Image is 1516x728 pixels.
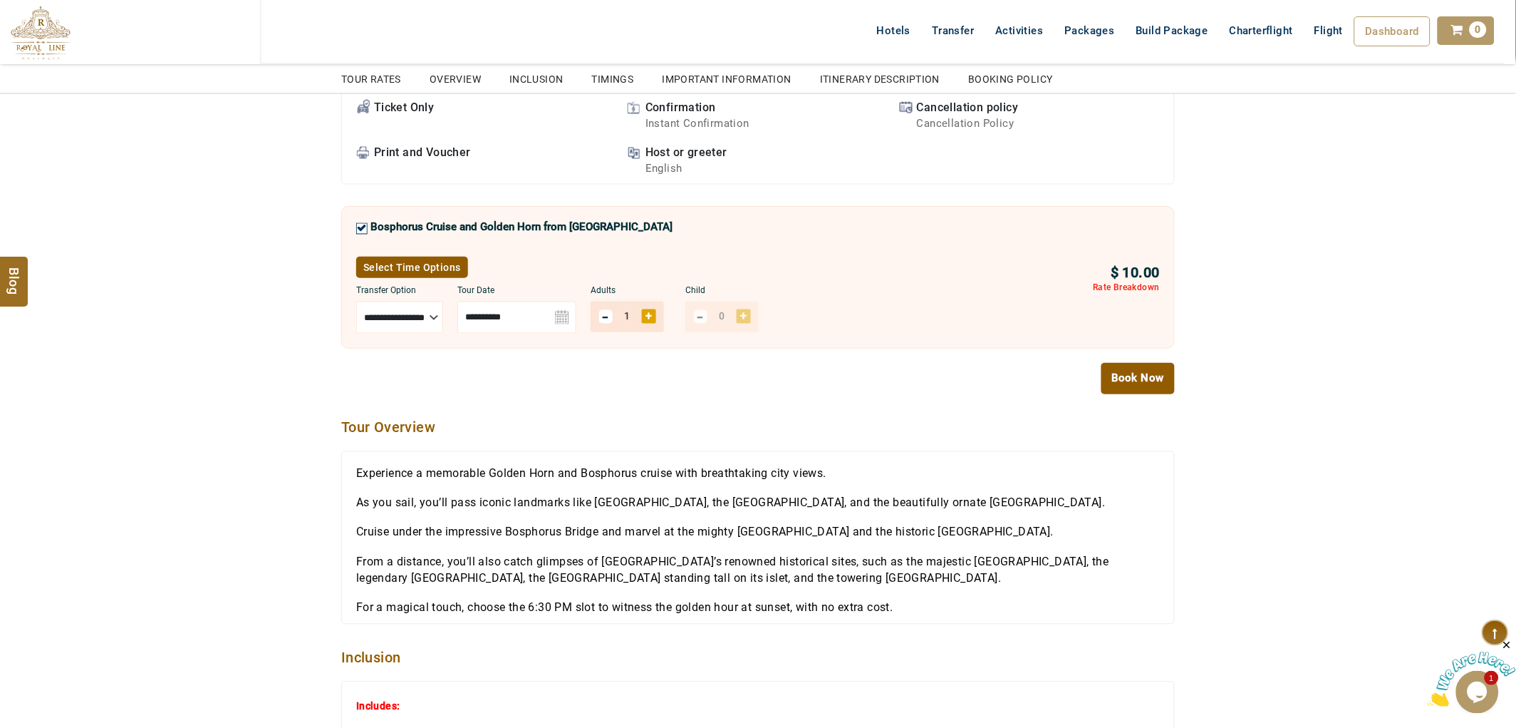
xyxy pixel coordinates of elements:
span: Blog [5,268,24,280]
label: Adults [591,285,664,297]
span: 10.00 [1123,264,1160,281]
span: Charterflight [1230,24,1293,37]
b: English [645,162,727,177]
h2: Tour Overview [341,419,1175,437]
label: Bosphorus Cruise and Golden Horn from [GEOGRAPHIC_DATA] [370,221,673,242]
span: Confirmation [645,100,749,131]
span: 0 [1470,21,1487,38]
a: Hotels [866,16,921,45]
span: As you sail, you’ll pass iconic landmarks like [GEOGRAPHIC_DATA], the [GEOGRAPHIC_DATA], and the ... [356,496,1106,510]
span: Dashboard [1366,25,1420,38]
span: For a magical touch, choose the 6:30 PM slot to witness the golden hour at sunset, with no extra ... [356,601,893,615]
label: Child [685,285,759,297]
div: + [642,309,656,324]
b: Instant Confirmation [645,116,749,131]
a: Packages [1054,16,1126,45]
label: Transfer Option [356,285,443,297]
a: Build Package [1126,16,1219,45]
a: Flight [1304,16,1354,45]
label: Tour Date [457,285,576,297]
a: Transfer [921,16,985,45]
span: From a distance, you’ll also catch glimpses of [GEOGRAPHIC_DATA]’s renowned historical sites, suc... [356,555,1109,585]
h2: Inclusion [341,650,1175,667]
iframe: chat widget [1428,639,1516,707]
span: Includes: [356,701,400,712]
span: $ [1111,264,1118,281]
span: Flight [1314,24,1343,37]
span: Ticket Only [374,100,434,116]
a: Select Time Options [356,257,468,278]
span: Print and Voucher [374,145,471,162]
img: The Royal Line Holidays [11,6,71,60]
span: Experience a memorable Golden Horn and Bosphorus cruise with breathtaking city views. [356,467,826,481]
a: Charterflight [1219,16,1304,45]
a: Activities [985,16,1054,45]
div: Rate Breakdown [1093,282,1160,292]
div: - [598,309,613,324]
div: 1 [613,309,642,324]
span: Cruise under the impressive Bosphorus Bridge and marvel at the mighty [GEOGRAPHIC_DATA] and the h... [356,526,1054,539]
span: Host or greeter [645,145,727,177]
b: Cancellation Policy [917,116,1019,131]
a: Book Now [1101,363,1175,394]
span: Cancellation policy [917,100,1019,131]
a: 0 [1438,16,1495,45]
